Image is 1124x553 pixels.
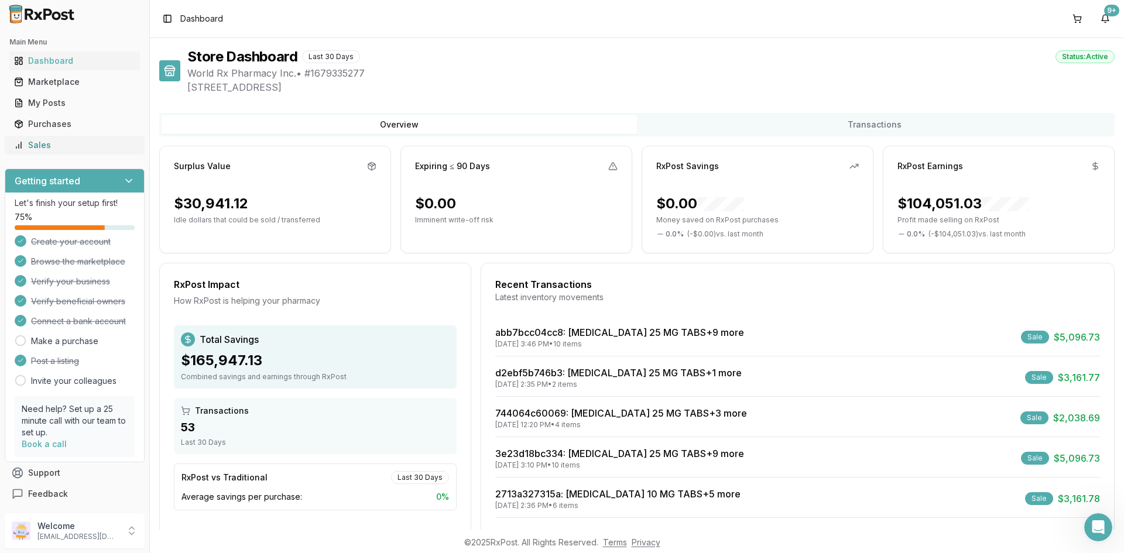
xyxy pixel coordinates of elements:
[31,296,125,307] span: Verify beneficial owners
[302,50,360,63] div: Last 30 Days
[897,160,963,172] div: RxPost Earnings
[37,520,119,532] p: Welcome
[31,315,126,327] span: Connect a bank account
[31,236,111,248] span: Create your account
[174,295,457,307] div: How RxPost is helping your pharmacy
[637,115,1112,134] button: Transactions
[1021,331,1049,344] div: Sale
[656,160,719,172] div: RxPost Savings
[1025,492,1053,505] div: Sale
[656,215,859,225] p: Money saved on RxPost purchases
[22,403,128,438] p: Need help? Set up a 25 minute call with our team to set up.
[1058,492,1100,506] span: $3,161.78
[666,229,684,239] span: 0.0 %
[1021,452,1049,465] div: Sale
[495,420,747,430] div: [DATE] 12:20 PM • 4 items
[632,537,660,547] a: Privacy
[22,439,67,449] a: Book a call
[14,55,135,67] div: Dashboard
[174,194,248,213] div: $30,941.12
[1056,50,1115,63] div: Status: Active
[495,291,1100,303] div: Latest inventory movements
[495,339,744,349] div: [DATE] 3:46 PM • 10 items
[174,160,231,172] div: Surplus Value
[495,367,742,379] a: d2ebf5b746b3: [MEDICAL_DATA] 25 MG TABS+1 more
[415,215,618,225] p: Imminent write-off risk
[15,211,32,223] span: 75 %
[1053,411,1100,425] span: $2,038.69
[200,332,259,346] span: Total Savings
[181,472,268,483] div: RxPost vs Traditional
[5,5,80,23] img: RxPost Logo
[5,136,145,154] button: Sales
[5,94,145,112] button: My Posts
[495,407,747,419] a: 744064c60069: [MEDICAL_DATA] 25 MG TABS+3 more
[181,491,302,503] span: Average savings per purchase:
[31,256,125,267] span: Browse the marketplace
[495,277,1100,291] div: Recent Transactions
[603,537,627,547] a: Terms
[1084,513,1112,541] iframe: Intercom live chat
[897,194,1029,213] div: $104,051.03
[187,80,1115,94] span: [STREET_ADDRESS]
[31,375,116,387] a: Invite your colleagues
[28,488,68,500] span: Feedback
[15,174,80,188] h3: Getting started
[9,37,140,47] h2: Main Menu
[415,160,490,172] div: Expiring ≤ 90 Days
[1104,5,1119,16] div: 9+
[14,97,135,109] div: My Posts
[495,448,744,459] a: 3e23d18bc334: [MEDICAL_DATA] 25 MG TABS+9 more
[181,419,450,435] div: 53
[181,372,450,382] div: Combined savings and earnings through RxPost
[31,335,98,347] a: Make a purchase
[15,197,135,209] p: Let's finish your setup first!
[9,114,140,135] a: Purchases
[1096,9,1115,28] button: 9+
[9,71,140,92] a: Marketplace
[14,139,135,151] div: Sales
[415,194,456,213] div: $0.00
[1025,371,1053,384] div: Sale
[181,351,450,370] div: $165,947.13
[1020,411,1048,424] div: Sale
[5,73,145,91] button: Marketplace
[495,380,742,389] div: [DATE] 2:35 PM • 2 items
[181,438,450,447] div: Last 30 Days
[187,66,1115,80] span: World Rx Pharmacy Inc. • # 1679335277
[391,471,449,484] div: Last 30 Days
[37,532,119,541] p: [EMAIL_ADDRESS][DOMAIN_NAME]
[14,76,135,88] div: Marketplace
[5,483,145,504] button: Feedback
[928,229,1026,239] span: ( - $104,051.03 ) vs. last month
[1058,370,1100,384] span: $3,161.77
[5,462,145,483] button: Support
[436,491,449,503] span: 0 %
[1054,330,1100,344] span: $5,096.73
[656,194,744,213] div: $0.00
[195,405,249,417] span: Transactions
[31,276,110,287] span: Verify your business
[9,135,140,156] a: Sales
[12,521,30,540] img: User avatar
[495,327,744,338] a: abb7bcc04cc8: [MEDICAL_DATA] 25 MG TABS+9 more
[495,501,741,510] div: [DATE] 2:36 PM • 6 items
[162,115,637,134] button: Overview
[687,229,763,239] span: ( - $0.00 ) vs. last month
[495,461,744,470] div: [DATE] 3:10 PM • 10 items
[897,215,1100,225] p: Profit made selling on RxPost
[5,115,145,133] button: Purchases
[1054,451,1100,465] span: $5,096.73
[31,355,79,367] span: Post a listing
[5,51,145,70] button: Dashboard
[9,92,140,114] a: My Posts
[14,118,135,130] div: Purchases
[907,229,925,239] span: 0.0 %
[180,13,223,25] span: Dashboard
[174,277,457,291] div: RxPost Impact
[180,13,223,25] nav: breadcrumb
[495,488,741,500] a: 2713a327315a: [MEDICAL_DATA] 10 MG TABS+5 more
[187,47,297,66] h1: Store Dashboard
[9,50,140,71] a: Dashboard
[174,215,376,225] p: Idle dollars that could be sold / transferred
